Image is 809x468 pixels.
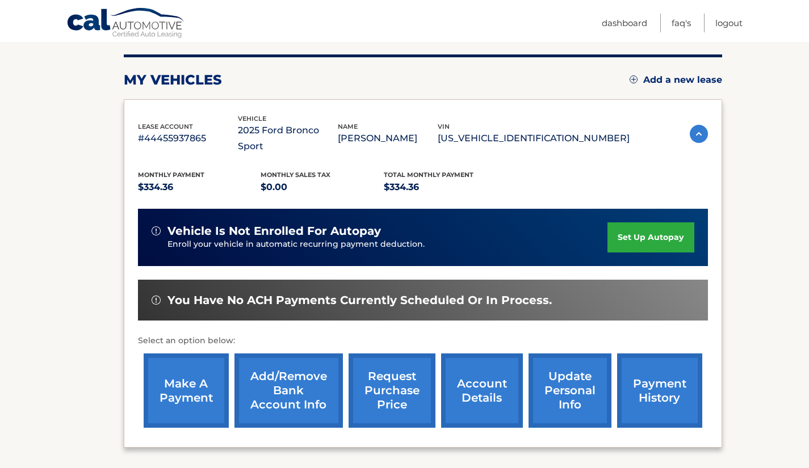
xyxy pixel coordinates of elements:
a: Add/Remove bank account info [234,353,343,428]
a: Dashboard [602,14,647,32]
a: Logout [715,14,743,32]
span: Monthly Payment [138,171,204,179]
p: 2025 Ford Bronco Sport [238,123,338,154]
span: lease account [138,123,193,130]
a: request purchase price [349,353,435,428]
span: Total Monthly Payment [384,171,473,179]
p: [PERSON_NAME] [338,130,438,146]
p: $334.36 [384,179,507,195]
span: You have no ACH payments currently scheduled or in process. [167,293,552,307]
img: alert-white.svg [152,296,161,305]
a: update personal info [529,353,611,428]
p: Select an option below: [138,334,708,348]
span: vehicle [238,115,266,123]
a: Cal Automotive [66,7,186,40]
p: Enroll your vehicle in automatic recurring payment deduction. [167,238,608,251]
a: payment history [617,353,702,428]
p: $334.36 [138,179,261,195]
p: [US_VEHICLE_IDENTIFICATION_NUMBER] [438,130,630,146]
h2: my vehicles [124,71,222,88]
span: vin [438,123,450,130]
a: make a payment [144,353,229,428]
a: FAQ's [672,14,691,32]
a: account details [441,353,523,428]
a: Add a new lease [630,74,722,86]
span: vehicle is not enrolled for autopay [167,224,381,238]
p: #44455937865 [138,130,238,146]
a: set up autopay [607,222,694,252]
span: name [338,123,358,130]
p: $0.00 [261,179,384,195]
img: alert-white.svg [152,226,161,235]
span: Monthly sales Tax [261,171,330,179]
img: add.svg [630,75,638,83]
img: accordion-active.svg [690,125,708,143]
